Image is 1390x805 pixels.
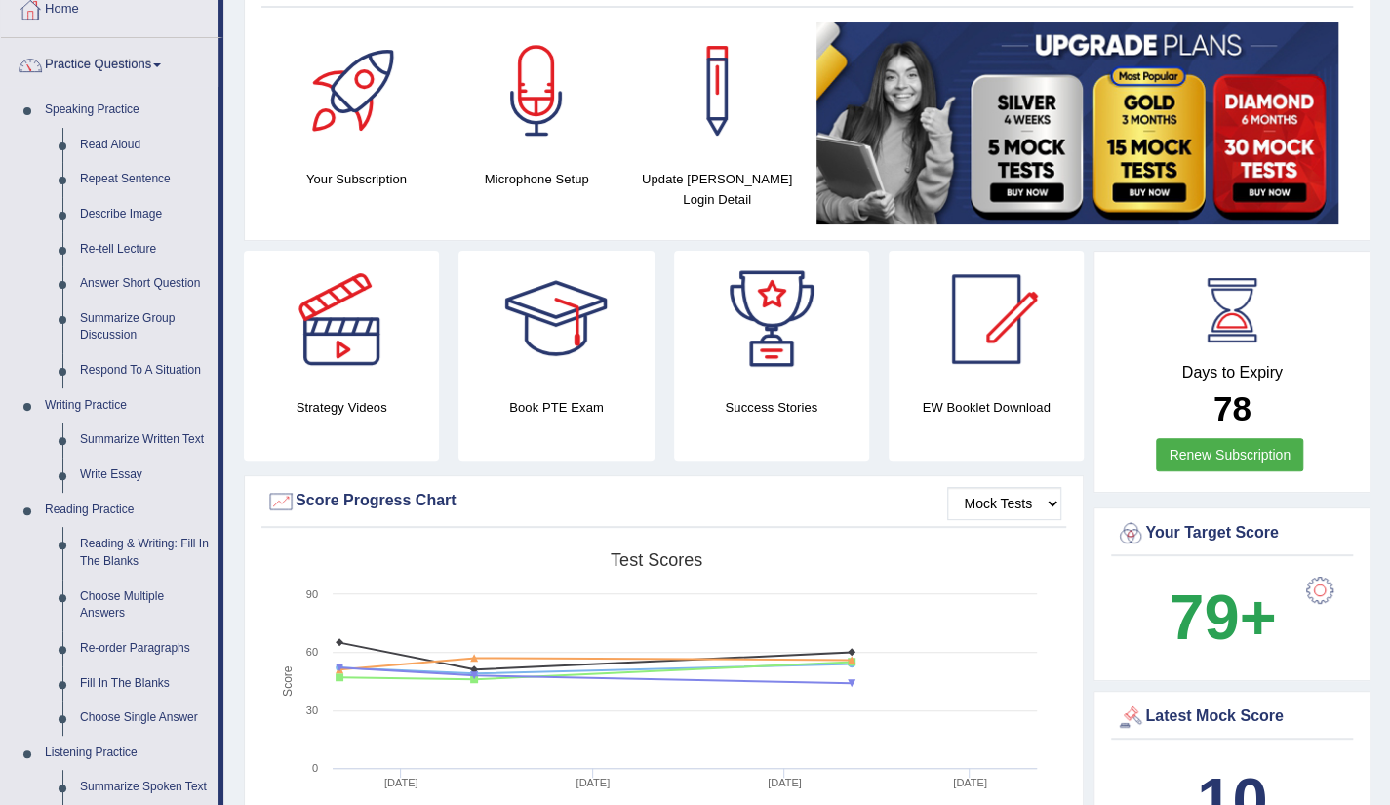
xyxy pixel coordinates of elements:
h4: Update [PERSON_NAME] Login Detail [637,169,798,210]
h4: Strategy Videos [244,397,439,418]
div: Your Target Score [1116,519,1348,548]
a: Repeat Sentence [71,162,218,197]
h4: Microphone Setup [457,169,617,189]
a: Read Aloud [71,128,218,163]
div: Latest Mock Score [1116,703,1348,732]
h4: EW Booklet Download [889,397,1084,418]
h4: Success Stories [674,397,869,418]
div: Score Progress Chart [266,487,1061,516]
tspan: Score [281,665,295,697]
a: Summarize Written Text [71,423,218,458]
a: Describe Image [71,197,218,232]
h4: Your Subscription [276,169,437,189]
text: 60 [306,646,318,658]
a: Listening Practice [36,736,218,771]
tspan: [DATE] [384,777,418,788]
b: 78 [1213,389,1251,427]
a: Summarize Spoken Text [71,770,218,805]
a: Writing Practice [36,388,218,423]
h4: Book PTE Exam [458,397,654,418]
text: 0 [312,762,318,774]
a: Reading Practice [36,493,218,528]
a: Summarize Group Discussion [71,302,218,353]
h4: Days to Expiry [1116,364,1348,382]
tspan: [DATE] [953,777,987,788]
b: 79+ [1169,582,1276,653]
a: Answer Short Question [71,266,218,302]
tspan: [DATE] [576,777,610,788]
a: Respond To A Situation [71,353,218,388]
text: 30 [306,704,318,716]
a: Choose Multiple Answers [71,580,218,631]
a: Speaking Practice [36,93,218,128]
a: Renew Subscription [1156,438,1303,471]
a: Reading & Writing: Fill In The Blanks [71,527,218,579]
a: Choose Single Answer [71,701,218,736]
a: Re-order Paragraphs [71,631,218,666]
a: Fill In The Blanks [71,666,218,702]
text: 90 [306,588,318,600]
img: small5.jpg [816,22,1338,224]
tspan: Test scores [611,550,702,570]
a: Practice Questions [1,38,218,87]
a: Re-tell Lecture [71,232,218,267]
tspan: [DATE] [768,777,802,788]
a: Write Essay [71,458,218,493]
